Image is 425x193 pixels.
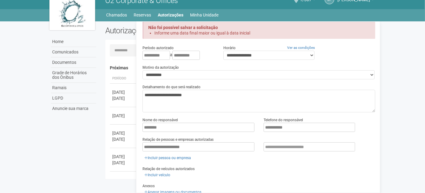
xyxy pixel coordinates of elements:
a: Grade de Horários dos Ônibus [51,68,96,83]
a: Reservas [134,11,151,19]
div: [DATE] [112,95,135,101]
label: Nome do responsável [142,117,178,123]
li: Informe uma data final maior ou igual à data inicial [154,30,365,36]
div: [DATE] [112,136,135,142]
a: LGPD [51,93,96,104]
strong: Não foi possível salvar a solicitação [148,25,218,30]
a: Incluir veículo [142,172,172,178]
a: Autorizações [158,11,184,19]
div: [DATE] [112,113,135,119]
div: [DATE] [112,130,135,136]
a: Home [51,37,96,47]
h2: Autorizações [105,26,236,35]
h4: Próximas [110,66,371,70]
div: [DATE] [112,160,135,166]
a: Chamados [106,11,127,19]
label: Horário [223,45,236,51]
a: Ver as condições [287,46,315,50]
div: [DATE] [112,89,135,95]
label: Relação de pessoas e empresas autorizadas [142,137,214,142]
a: Anuncie sua marca [51,104,96,114]
a: Ramais [51,83,96,93]
a: Comunicados [51,47,96,57]
label: Período autorizado [142,45,174,51]
label: Detalhamento do que será realizado [142,84,200,90]
div: a [142,51,214,60]
th: Período [110,74,137,84]
a: Minha Unidade [190,11,219,19]
a: Incluir pessoa ou empresa [142,155,193,161]
a: Documentos [51,57,96,68]
label: Relação de veículos autorizados [142,166,195,172]
label: Motivo da autorização [142,65,179,70]
label: Telefone do responsável [264,117,303,123]
div: [DATE] [112,154,135,160]
label: Anexos [142,183,155,189]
